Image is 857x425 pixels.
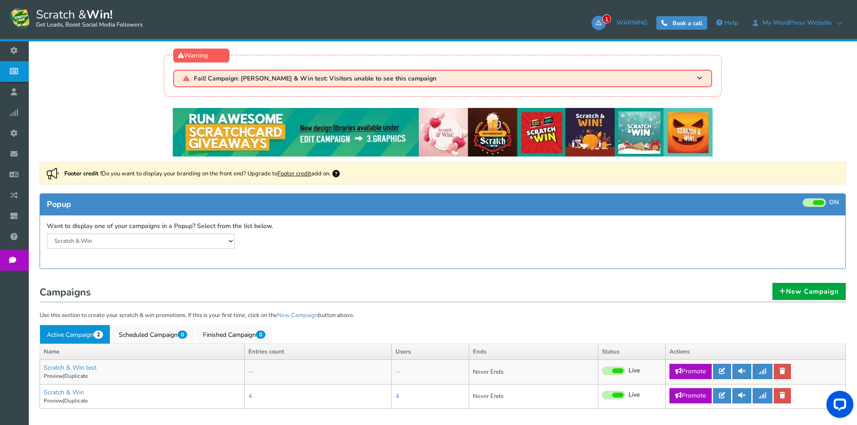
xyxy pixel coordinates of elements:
[592,16,652,30] a: 1WARNING
[173,49,229,63] div: Warning
[31,7,143,29] span: Scratch &
[256,331,265,339] span: 0
[94,331,103,339] span: 2
[44,397,63,404] a: Preview
[44,372,241,380] p: |
[772,283,846,300] a: New Campaign
[64,372,88,380] a: Duplicate
[245,344,392,360] th: Entries count
[40,162,846,184] div: Do you want to display your branding on the front end? Upgrade to add on.
[44,372,63,380] a: Preview
[44,363,97,372] a: Scratch & Win test
[64,397,88,404] a: Duplicate
[656,16,707,30] a: Book a call
[616,18,647,27] span: WARNING
[36,22,143,29] small: Get Leads, Boost Social Media Followers
[9,7,31,29] img: Scratch and Win
[673,19,702,27] span: Book a call
[469,344,598,360] th: Ends
[758,19,836,27] span: My WordPress Website
[47,222,273,231] label: Want to display one of your campaigns in a Popup? Select from the list below.
[40,344,245,360] th: Name
[112,325,194,344] a: Scheduled Campaign
[248,367,254,376] a: --
[669,388,712,403] a: Promote
[469,360,598,384] td: Never Ends
[469,384,598,408] td: Never Ends
[40,325,110,344] a: Active Campaign
[278,170,311,178] a: Footer credit
[598,344,666,360] th: Status
[395,367,401,376] a: --
[628,391,640,399] span: Live
[819,387,857,425] iframe: LiveChat chat widget
[724,18,738,27] span: Help
[47,199,71,210] span: Popup
[64,170,102,178] strong: Footer credit !
[44,388,84,397] a: Scratch & Win
[602,14,611,23] span: 1
[9,7,143,29] a: Scratch &Win! Get Leads, Boost Social Media Followers
[40,284,846,302] h1: Campaigns
[277,311,318,319] a: New Campaign
[196,325,273,344] a: Finished Campaign
[40,311,846,320] p: Use this section to create your scratch & win promotions. If this is your first time, click on th...
[178,331,187,339] span: 0
[86,7,112,22] strong: Win!
[628,367,640,375] span: Live
[712,16,743,30] a: Help
[248,392,252,400] a: 4
[829,198,839,207] span: ON
[173,108,713,157] img: festival-poster-2020.webp
[395,392,399,400] a: 4
[194,75,436,82] span: Fail! Campaign: [PERSON_NAME] & Win test: Visitors unable to see this campaign
[669,364,712,379] a: Promote
[392,344,469,360] th: Users
[44,397,241,405] p: |
[666,344,846,360] th: Actions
